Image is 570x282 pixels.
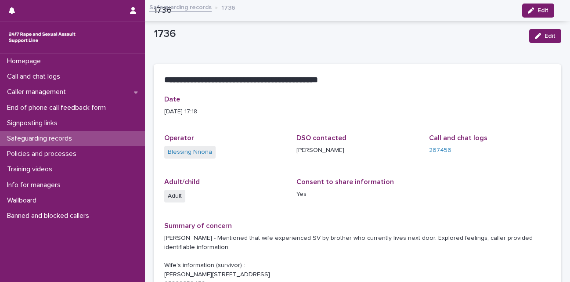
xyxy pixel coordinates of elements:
[164,96,180,103] span: Date
[164,107,551,116] p: [DATE] 17:18
[4,134,79,143] p: Safeguarding records
[429,134,487,141] span: Call and chat logs
[164,222,232,229] span: Summary of concern
[4,104,113,112] p: End of phone call feedback form
[164,134,194,141] span: Operator
[529,29,561,43] button: Edit
[154,28,522,40] p: 1736
[168,148,212,157] a: Blessing Nnona
[296,190,418,199] p: Yes
[149,2,212,12] a: Safeguarding records
[296,146,418,155] p: [PERSON_NAME]
[4,57,48,65] p: Homepage
[7,29,77,46] img: rhQMoQhaT3yELyF149Cw
[4,196,43,205] p: Wallboard
[4,119,65,127] p: Signposting links
[4,88,73,96] p: Caller management
[164,190,185,202] span: Adult
[4,212,96,220] p: Banned and blocked callers
[4,150,83,158] p: Policies and processes
[164,178,200,185] span: Adult/child
[296,134,346,141] span: DSO contacted
[221,2,235,12] p: 1736
[4,181,68,189] p: Info for managers
[4,72,67,81] p: Call and chat logs
[296,178,394,185] span: Consent to share information
[429,146,451,155] a: 267456
[4,165,59,174] p: Training videos
[545,33,556,39] span: Edit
